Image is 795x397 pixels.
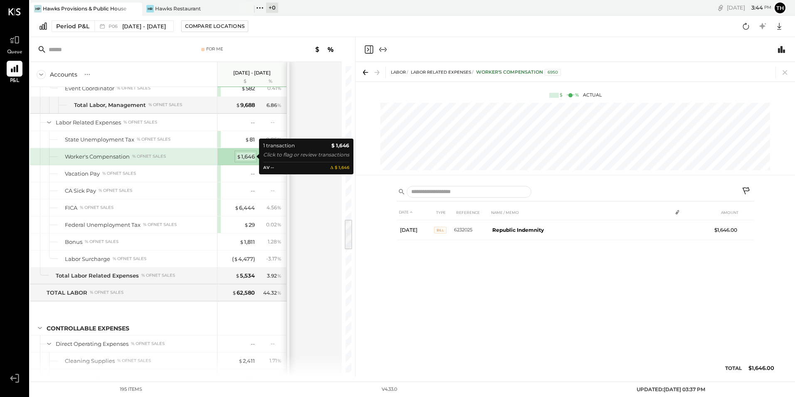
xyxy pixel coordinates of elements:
button: Th [773,1,787,15]
div: % of NET SALES [143,222,177,228]
span: $ [244,221,249,228]
div: Worker's Compensation [476,69,561,76]
span: % [277,238,281,245]
div: -- [271,119,281,126]
div: 1 transaction [263,141,295,150]
div: 0.41 [267,84,281,92]
div: Period P&L [56,22,89,30]
span: UPDATED: [DATE] 03:37 PM [637,386,705,392]
td: [DATE] [397,220,434,240]
div: HR [146,5,154,12]
div: -- [271,340,281,347]
div: Accounts [50,70,77,79]
div: 5,534 [235,272,255,280]
div: Packaging Supplies [65,374,119,382]
span: P06 [109,24,120,29]
div: Total Labor Related Expenses [56,272,139,280]
div: % of NET SALES [113,256,146,262]
div: CONTROLLABLE EXPENSES [47,324,129,332]
span: $ [236,102,240,108]
div: 582 [241,84,255,92]
span: $ [241,375,245,381]
div: Bonus [65,238,82,246]
div: HP [34,5,42,12]
div: Event Coordinator [65,84,114,92]
div: 2,411 [238,357,255,365]
div: $ [560,92,563,99]
button: Expand panel (e) [378,45,388,55]
div: % of NET SALES [132,154,166,159]
div: -- [251,187,255,195]
div: Labor Surcharge [65,255,110,263]
div: Cleaning Supplies [65,357,115,365]
span: $ [232,289,237,296]
div: v 4.33.0 [382,386,397,393]
div: 44.32 [263,289,281,297]
div: 81 [245,136,255,144]
div: Compare Locations [185,22,244,30]
div: CA Sick Pay [65,187,96,195]
div: 1,646 [237,153,255,161]
div: Federal Unemployment Tax [65,221,141,229]
div: % of NET SALES [117,358,151,364]
div: 4.56 [267,204,281,211]
div: $ [222,78,255,85]
div: % of NET SALES [99,188,132,194]
span: % [277,204,281,211]
div: copy link [716,3,725,12]
div: -- [251,119,255,127]
div: 0.06 [266,136,281,143]
div: 1.28 [268,238,281,246]
div: TOTAL LABOR [47,289,87,297]
div: Labor Related Expenses [56,119,121,127]
span: % [277,255,281,262]
div: Direct Operating Expenses [56,340,128,348]
div: 1.71 [269,357,281,365]
span: $ [238,357,243,364]
button: Switch to Chart module [777,45,787,55]
div: 1,811 [239,238,255,246]
div: Vacation Pay [65,170,100,178]
div: 9,688 [236,101,255,109]
div: [DATE] [727,4,771,12]
div: 62,580 [232,289,255,297]
button: Period P&L P06[DATE] - [DATE] [52,20,174,32]
div: 0.02 [266,221,281,228]
div: Worker's Compensation [65,153,130,161]
span: $ [234,256,238,262]
span: % [277,84,281,91]
div: 195 items [120,386,142,393]
span: $ [235,272,240,279]
div: - 3.17 [266,255,281,263]
div: % of NET SALES [102,171,136,176]
span: % [277,357,281,364]
div: 6950 [545,69,561,76]
button: Close panel [364,45,374,55]
a: Queue [0,32,29,56]
div: % of NET SALES [131,341,165,347]
b: $ 1,646 [331,141,349,150]
div: For Me [206,46,223,52]
span: % [277,136,281,142]
span: % [277,289,281,296]
span: $ [241,85,246,92]
div: 0.41 [267,374,281,382]
span: % [277,374,281,381]
th: TYPE [434,205,454,220]
div: % of NET SALES [137,136,170,142]
div: Total Labor, Management [74,101,146,109]
div: % of NET SALES [80,205,114,211]
span: Bill [434,227,447,233]
div: % of NET SALES [117,85,151,91]
span: % [277,102,281,108]
div: 6.86 [267,102,281,109]
div: 6,444 [235,204,255,212]
td: $1,646.00 [709,220,741,240]
div: 574 [241,374,255,382]
div: % of NET SALES [141,273,175,278]
div: State Unemployment Tax [65,136,134,144]
div: Actual [549,92,602,99]
p: [DATE] - [DATE] [233,70,271,76]
span: $ [235,204,239,211]
div: % of NET SALES [123,119,157,125]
